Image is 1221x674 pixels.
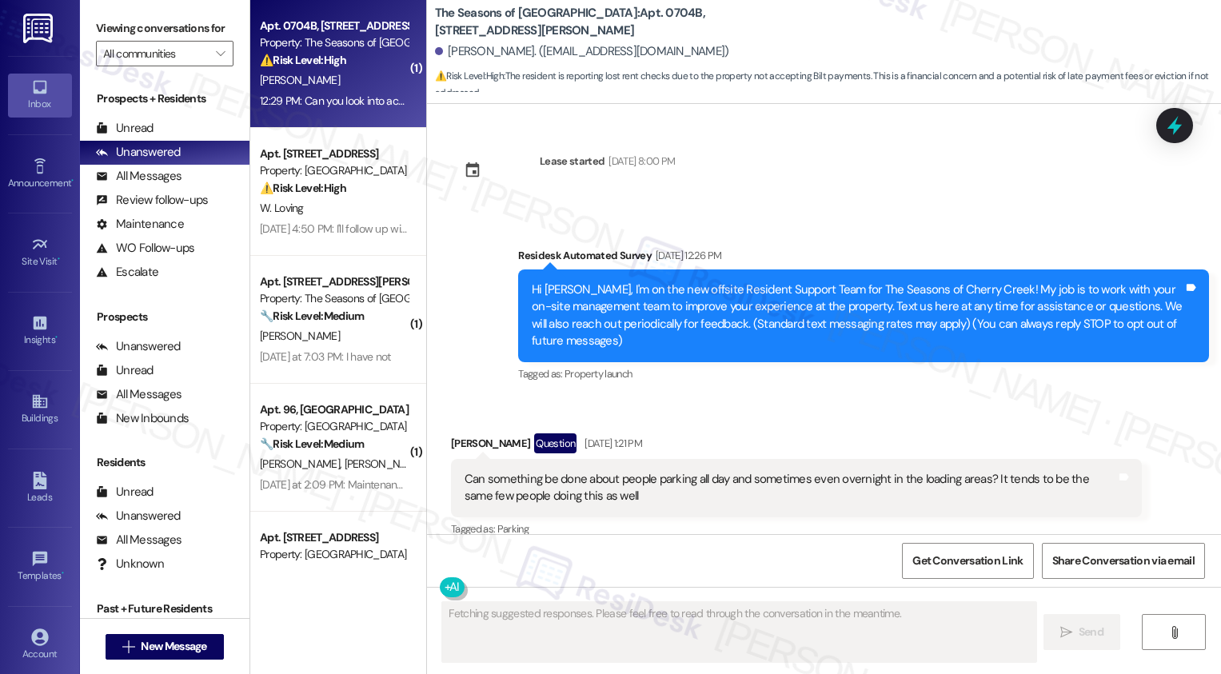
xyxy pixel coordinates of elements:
[451,517,1142,540] div: Tagged as:
[96,410,189,427] div: New Inbounds
[534,433,577,453] div: Question
[96,556,164,572] div: Unknown
[80,454,249,471] div: Residents
[260,162,408,179] div: Property: [GEOGRAPHIC_DATA]
[518,362,1209,385] div: Tagged as:
[96,484,154,501] div: Unread
[451,433,1142,459] div: [PERSON_NAME]
[71,175,74,186] span: •
[260,529,408,546] div: Apt. [STREET_ADDRESS]
[1052,552,1195,569] span: Share Conversation via email
[435,43,729,60] div: [PERSON_NAME]. ([EMAIL_ADDRESS][DOMAIN_NAME])
[96,264,158,281] div: Escalate
[435,68,1221,102] span: : The resident is reporting lost rent checks due to the property not accepting Bilt payments. Thi...
[58,253,60,265] span: •
[55,332,58,343] span: •
[96,240,194,257] div: WO Follow-ups
[260,349,391,364] div: [DATE] at 7:03 PM: I have not
[96,362,154,379] div: Unread
[96,216,184,233] div: Maintenance
[80,600,249,617] div: Past + Future Residents
[80,309,249,325] div: Prospects
[260,53,346,67] strong: ⚠️ Risk Level: High
[96,120,154,137] div: Unread
[581,435,642,452] div: [DATE] 1:21 PM
[1043,614,1121,650] button: Send
[103,41,208,66] input: All communities
[1042,543,1205,579] button: Share Conversation via email
[8,467,72,510] a: Leads
[465,471,1116,505] div: Can something be done about people parking all day and sometimes even overnight in the loading ar...
[8,309,72,353] a: Insights •
[23,14,56,43] img: ResiDesk Logo
[1168,626,1180,639] i: 
[260,73,340,87] span: [PERSON_NAME]
[442,602,1036,662] textarea: Fetching suggested responses. Please feel free to read through the conversation in the meantime.
[141,638,206,655] span: New Message
[96,16,233,41] label: Viewing conversations for
[8,231,72,274] a: Site Visit •
[540,153,605,169] div: Lease started
[497,522,529,536] span: Parking
[96,386,182,403] div: All Messages
[260,401,408,418] div: Apt. 96, [GEOGRAPHIC_DATA]
[80,90,249,107] div: Prospects + Residents
[1079,624,1103,640] span: Send
[260,290,408,307] div: Property: The Seasons of [GEOGRAPHIC_DATA]
[260,273,408,290] div: Apt. [STREET_ADDRESS][PERSON_NAME]
[8,388,72,431] a: Buildings
[8,545,72,588] a: Templates •
[62,568,64,579] span: •
[605,153,675,169] div: [DATE] 8:00 PM
[652,247,721,264] div: [DATE] 12:26 PM
[532,281,1183,350] div: Hi [PERSON_NAME], I'm on the new offsite Resident Support Team for The Seasons of Cherry Creek! M...
[96,168,182,185] div: All Messages
[260,181,346,195] strong: ⚠️ Risk Level: High
[260,477,835,492] div: [DATE] at 2:09 PM: Maintenance has not, but [PERSON_NAME] has emailed me about when a good time t...
[216,47,225,60] i: 
[518,247,1209,269] div: Residesk Automated Survey
[8,74,72,117] a: Inbox
[912,552,1023,569] span: Get Conversation Link
[260,221,1019,236] div: [DATE] 4:50 PM: I'll follow up with [PERSON_NAME] though I heard she's leaving soon. Can you send...
[96,144,181,161] div: Unanswered
[260,457,345,471] span: [PERSON_NAME]
[260,418,408,435] div: Property: [GEOGRAPHIC_DATA]
[96,338,181,355] div: Unanswered
[260,437,364,451] strong: 🔧 Risk Level: Medium
[260,329,340,343] span: [PERSON_NAME]
[565,367,632,381] span: Property launch
[260,546,408,563] div: Property: [GEOGRAPHIC_DATA]
[260,18,408,34] div: Apt. 0704B, [STREET_ADDRESS][PERSON_NAME]
[260,94,1075,108] div: 12:29 PM: Can you look into accepting Bilt payments? I'm currently having to have them mail out r...
[106,634,224,660] button: New Message
[902,543,1033,579] button: Get Conversation Link
[96,508,181,524] div: Unanswered
[435,5,755,39] b: The Seasons of [GEOGRAPHIC_DATA]: Apt. 0704B, [STREET_ADDRESS][PERSON_NAME]
[260,34,408,51] div: Property: The Seasons of [GEOGRAPHIC_DATA]
[260,201,304,215] span: W. Loving
[435,70,504,82] strong: ⚠️ Risk Level: High
[122,640,134,653] i: 
[8,624,72,667] a: Account
[260,309,364,323] strong: 🔧 Risk Level: Medium
[344,457,424,471] span: [PERSON_NAME]
[96,192,208,209] div: Review follow-ups
[1060,626,1072,639] i: 
[260,146,408,162] div: Apt. [STREET_ADDRESS]
[96,532,182,548] div: All Messages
